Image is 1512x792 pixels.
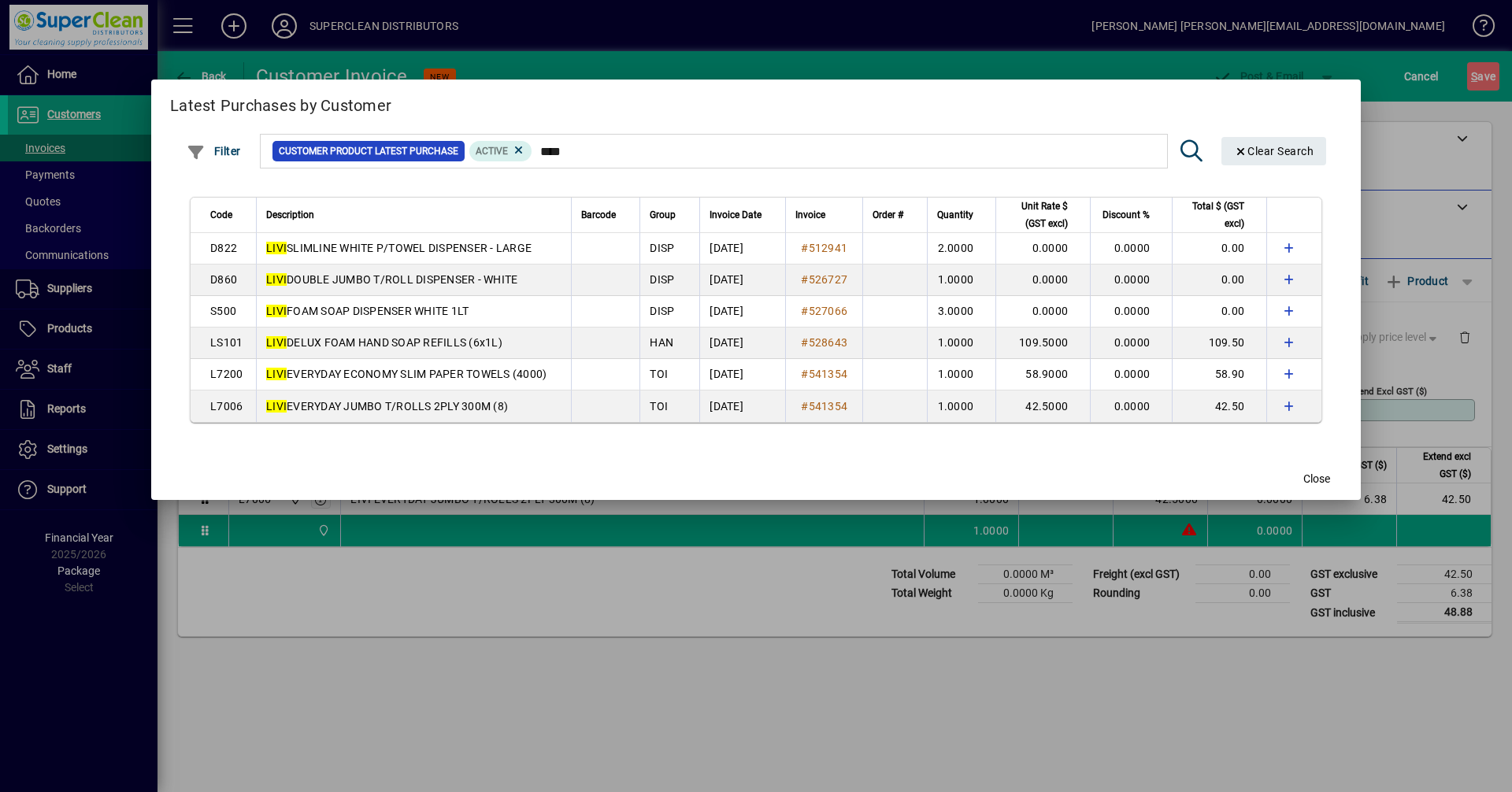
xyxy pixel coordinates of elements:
[809,400,848,413] span: 541354
[927,233,995,265] td: 2.0000
[266,368,287,380] em: LIVI
[279,143,458,159] span: Customer Product Latest Purchase
[699,390,785,422] td: [DATE]
[210,400,243,413] span: L7006
[650,206,676,224] span: Group
[183,137,245,165] button: Filter
[927,390,995,422] td: 1.0000
[1182,198,1244,232] span: Total $ (GST excl)
[710,206,762,224] span: Invoice Date
[801,336,808,349] span: #
[1006,198,1068,232] span: Unit Rate $ (GST excl)
[699,265,785,296] td: [DATE]
[795,239,853,257] a: #512941
[266,242,287,254] em: LIVI
[1090,328,1172,359] td: 0.0000
[266,305,469,317] span: FOAM SOAP DISPENSER WHITE 1LT
[1090,296,1172,328] td: 0.0000
[1006,198,1082,232] div: Unit Rate $ (GST excl)
[795,302,853,320] a: #527066
[809,242,848,254] span: 512941
[795,398,853,415] a: #541354
[650,400,668,413] span: TOI
[266,400,508,413] span: EVERYDAY JUMBO T/ROLLS 2PLY 300M (8)
[809,305,848,317] span: 527066
[187,145,241,157] span: Filter
[795,365,853,383] a: #541354
[699,328,785,359] td: [DATE]
[210,242,237,254] span: D822
[1172,265,1266,296] td: 0.00
[801,400,808,413] span: #
[581,206,630,224] div: Barcode
[995,359,1090,390] td: 58.9000
[699,233,785,265] td: [DATE]
[1090,265,1172,296] td: 0.0000
[650,242,674,254] span: DISP
[266,336,502,349] span: DELUX FOAM HAND SOAP REFILLS (6x1L)
[795,206,853,224] div: Invoice
[266,273,287,286] em: LIVI
[1172,328,1266,359] td: 109.50
[1234,145,1314,157] span: Clear Search
[210,305,236,317] span: S500
[927,359,995,390] td: 1.0000
[1100,206,1164,224] div: Discount %
[710,206,776,224] div: Invoice Date
[266,305,287,317] em: LIVI
[873,206,903,224] span: Order #
[210,368,243,380] span: L7200
[266,368,547,380] span: EVERYDAY ECONOMY SLIM PAPER TOWELS (4000)
[210,206,232,224] span: Code
[266,273,517,286] span: DOUBLE JUMBO T/ROLL DISPENSER - WHITE
[266,242,532,254] span: SLIMLINE WHITE P/TOWEL DISPENSER - LARGE
[266,400,287,413] em: LIVI
[927,328,995,359] td: 1.0000
[801,368,808,380] span: #
[210,336,243,349] span: LS101
[995,390,1090,422] td: 42.5000
[795,271,853,288] a: #526727
[1182,198,1258,232] div: Total $ (GST excl)
[1172,390,1266,422] td: 42.50
[1102,206,1150,224] span: Discount %
[210,206,246,224] div: Code
[650,336,673,349] span: HAN
[650,206,690,224] div: Group
[469,141,532,161] mat-chip: Product Activation Status: Active
[1291,465,1342,494] button: Close
[266,336,287,349] em: LIVI
[995,233,1090,265] td: 0.0000
[151,80,1361,125] h2: Latest Purchases by Customer
[873,206,917,224] div: Order #
[809,273,848,286] span: 526727
[1303,471,1330,487] span: Close
[699,359,785,390] td: [DATE]
[937,206,973,224] span: Quantity
[795,206,825,224] span: Invoice
[210,273,237,286] span: D860
[1090,390,1172,422] td: 0.0000
[809,336,848,349] span: 528643
[650,305,674,317] span: DISP
[801,242,808,254] span: #
[699,296,785,328] td: [DATE]
[650,273,674,286] span: DISP
[801,273,808,286] span: #
[801,305,808,317] span: #
[937,206,988,224] div: Quantity
[995,265,1090,296] td: 0.0000
[1172,233,1266,265] td: 0.00
[1090,359,1172,390] td: 0.0000
[476,146,508,157] span: Active
[1172,359,1266,390] td: 58.90
[1172,296,1266,328] td: 0.00
[650,368,668,380] span: TOI
[927,296,995,328] td: 3.0000
[581,206,616,224] span: Barcode
[995,328,1090,359] td: 109.5000
[266,206,561,224] div: Description
[927,265,995,296] td: 1.0000
[1221,137,1327,165] button: Clear
[995,296,1090,328] td: 0.0000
